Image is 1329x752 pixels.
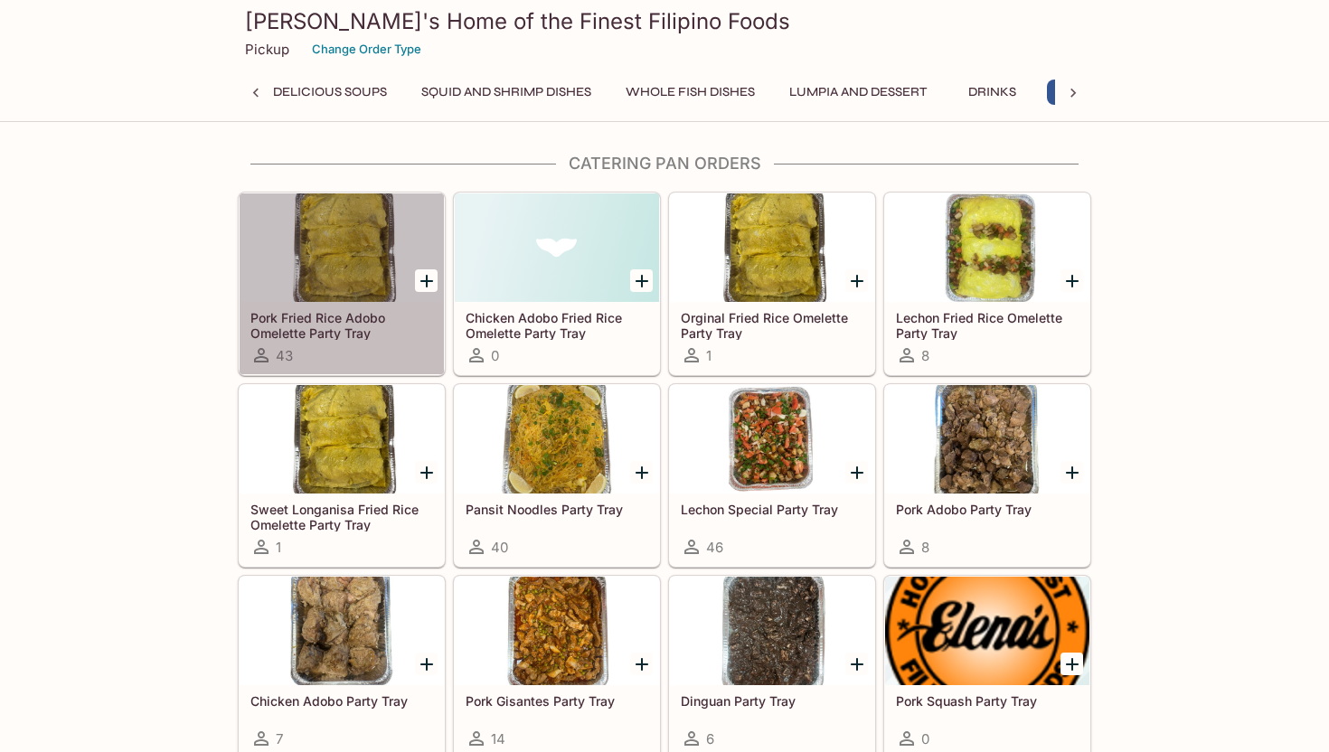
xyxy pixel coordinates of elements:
[616,80,765,105] button: Whole Fish Dishes
[706,347,712,364] span: 1
[669,193,875,375] a: Orginal Fried Rice Omelette Party Tray1
[896,310,1079,340] h5: Lechon Fried Rice Omelette Party Tray
[885,577,1089,685] div: Pork Squash Party Tray
[250,693,433,709] h5: Chicken Adobo Party Tray
[239,193,445,375] a: Pork Fried Rice Adobo Omelette Party Tray43
[250,502,433,531] h5: Sweet Longanisa Fried Rice Omelette Party Tray
[240,193,444,302] div: Pork Fried Rice Adobo Omelette Party Tray
[885,193,1089,302] div: Lechon Fried Rice Omelette Party Tray
[670,385,874,493] div: Lechon Special Party Tray
[681,502,863,517] h5: Lechon Special Party Tray
[1060,461,1083,484] button: Add Pork Adobo Party Tray
[276,730,283,747] span: 7
[706,539,723,556] span: 46
[681,310,863,340] h5: Orginal Fried Rice Omelette Party Tray
[491,347,499,364] span: 0
[921,730,929,747] span: 0
[681,693,863,709] h5: Dinguan Party Tray
[670,193,874,302] div: Orginal Fried Rice Omelette Party Tray
[415,461,438,484] button: Add Sweet Longanisa Fried Rice Omelette Party Tray
[1047,80,1215,105] button: Catering Pan Orders
[1060,653,1083,675] button: Add Pork Squash Party Tray
[491,539,508,556] span: 40
[276,347,293,364] span: 43
[670,577,874,685] div: Dinguan Party Tray
[250,310,433,340] h5: Pork Fried Rice Adobo Omelette Party Tray
[466,693,648,709] h5: Pork Gisantes Party Tray
[276,539,281,556] span: 1
[240,577,444,685] div: Chicken Adobo Party Tray
[951,80,1032,105] button: Drinks
[245,41,289,58] p: Pickup
[238,154,1091,174] h4: Catering Pan Orders
[415,653,438,675] button: Add Chicken Adobo Party Tray
[845,653,868,675] button: Add Dinguan Party Tray
[263,80,397,105] button: Delicious Soups
[845,461,868,484] button: Add Lechon Special Party Tray
[630,461,653,484] button: Add Pansit Noodles Party Tray
[921,347,929,364] span: 8
[240,385,444,493] div: Sweet Longanisa Fried Rice Omelette Party Tray
[896,693,1079,709] h5: Pork Squash Party Tray
[455,577,659,685] div: Pork Gisantes Party Tray
[845,269,868,292] button: Add Orginal Fried Rice Omelette Party Tray
[669,384,875,567] a: Lechon Special Party Tray46
[884,193,1090,375] a: Lechon Fried Rice Omelette Party Tray8
[491,730,505,747] span: 14
[455,385,659,493] div: Pansit Noodles Party Tray
[630,653,653,675] button: Add Pork Gisantes Party Tray
[304,35,429,63] button: Change Order Type
[411,80,601,105] button: Squid and Shrimp Dishes
[706,730,714,747] span: 6
[466,502,648,517] h5: Pansit Noodles Party Tray
[466,310,648,340] h5: Chicken Adobo Fried Rice Omelette Party Tray
[454,193,660,375] a: Chicken Adobo Fried Rice Omelette Party Tray0
[415,269,438,292] button: Add Pork Fried Rice Adobo Omelette Party Tray
[1060,269,1083,292] button: Add Lechon Fried Rice Omelette Party Tray
[885,385,1089,493] div: Pork Adobo Party Tray
[896,502,1079,517] h5: Pork Adobo Party Tray
[454,384,660,567] a: Pansit Noodles Party Tray40
[779,80,937,105] button: Lumpia and Dessert
[884,384,1090,567] a: Pork Adobo Party Tray8
[630,269,653,292] button: Add Chicken Adobo Fried Rice Omelette Party Tray
[239,384,445,567] a: Sweet Longanisa Fried Rice Omelette Party Tray1
[455,193,659,302] div: Chicken Adobo Fried Rice Omelette Party Tray
[921,539,929,556] span: 8
[245,7,1084,35] h3: [PERSON_NAME]'s Home of the Finest Filipino Foods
